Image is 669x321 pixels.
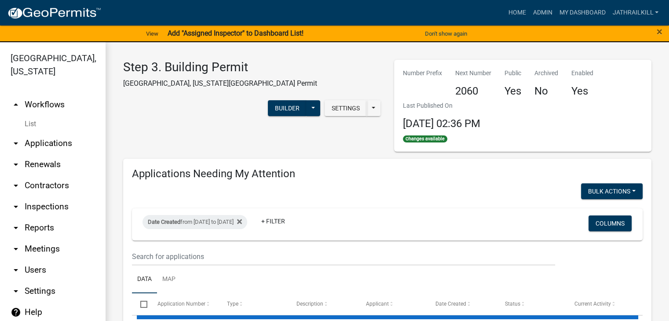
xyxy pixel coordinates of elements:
a: View [143,26,162,41]
datatable-header-cell: Select [132,293,149,314]
button: Close [657,26,662,37]
span: Applicant [366,301,389,307]
h3: Step 3. Building Permit [123,60,317,75]
datatable-header-cell: Description [288,293,358,314]
span: [DATE] 02:36 PM [403,117,480,130]
p: Enabled [571,69,593,78]
datatable-header-cell: Type [218,293,288,314]
a: Home [504,4,529,21]
datatable-header-cell: Status [497,293,566,314]
p: Last Published On [403,101,480,110]
i: arrow_drop_down [11,159,21,170]
p: [GEOGRAPHIC_DATA], [US_STATE][GEOGRAPHIC_DATA] Permit [123,78,317,89]
datatable-header-cell: Date Created [427,293,497,314]
h4: Yes [504,85,521,98]
h4: 2060 [455,85,491,98]
i: arrow_drop_down [11,244,21,254]
i: arrow_drop_up [11,99,21,110]
p: Number Prefix [403,69,442,78]
a: + Filter [254,213,292,229]
button: Don't show again [421,26,471,41]
p: Next Number [455,69,491,78]
a: Map [157,266,181,294]
h4: Applications Needing My Attention [132,168,643,180]
span: × [657,26,662,38]
p: Archived [534,69,558,78]
span: Date Created [148,219,180,225]
i: arrow_drop_down [11,223,21,233]
span: Type [227,301,238,307]
i: arrow_drop_down [11,286,21,296]
i: arrow_drop_down [11,265,21,275]
i: arrow_drop_down [11,138,21,149]
datatable-header-cell: Applicant [358,293,427,314]
span: Application Number [157,301,205,307]
a: Jathrailkill [609,4,662,21]
a: Data [132,266,157,294]
i: arrow_drop_down [11,180,21,191]
a: My Dashboard [556,4,609,21]
span: Current Activity [574,301,611,307]
h4: Yes [571,85,593,98]
input: Search for applications [132,248,555,266]
datatable-header-cell: Application Number [149,293,218,314]
button: Settings [325,100,367,116]
p: Public [504,69,521,78]
h4: No [534,85,558,98]
i: arrow_drop_down [11,201,21,212]
strong: Add "Assigned Inspector" to Dashboard List! [167,29,303,37]
span: Date Created [435,301,466,307]
button: Builder [268,100,307,116]
span: Status [505,301,520,307]
button: Columns [589,215,632,231]
div: from [DATE] to [DATE] [143,215,247,229]
span: Description [296,301,323,307]
datatable-header-cell: Current Activity [566,293,636,314]
i: help [11,307,21,317]
button: Bulk Actions [581,183,643,199]
a: Admin [529,4,556,21]
span: Changes available [403,135,448,142]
